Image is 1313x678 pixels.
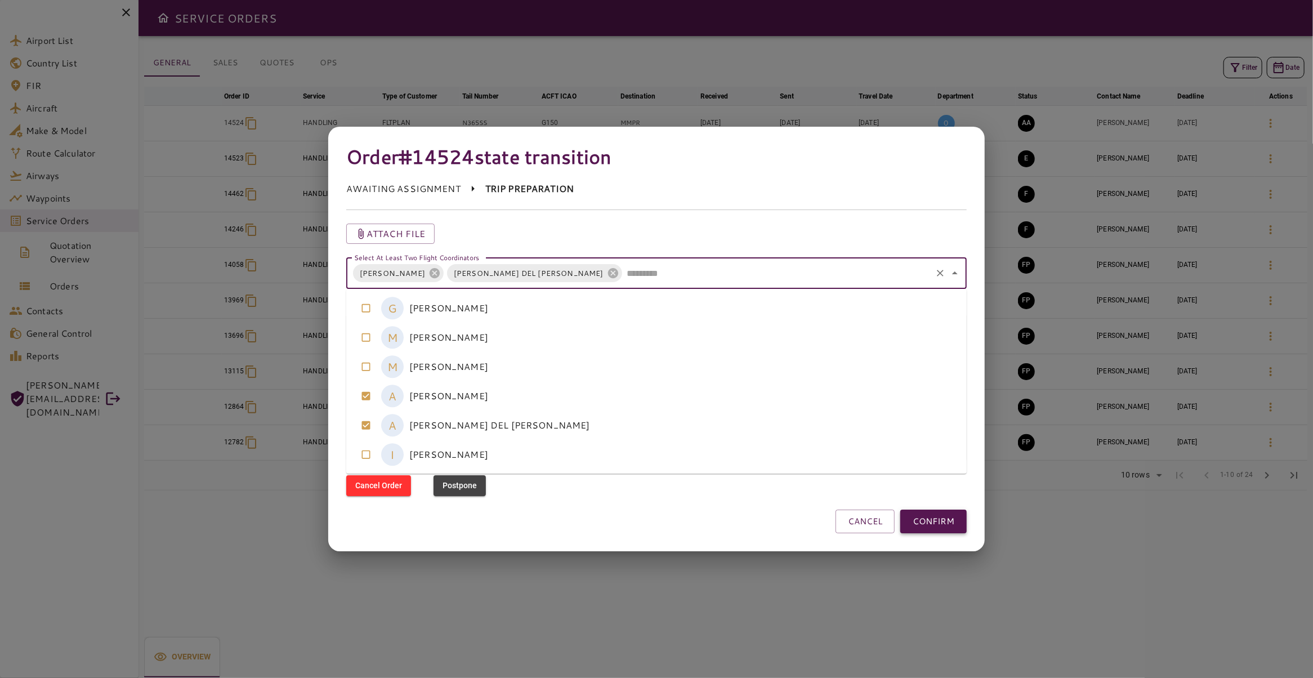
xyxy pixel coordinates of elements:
[346,224,435,244] button: Attach file
[353,264,444,282] div: [PERSON_NAME]
[485,182,574,195] p: TRIP PREPARATION
[381,385,404,407] div: A
[346,182,461,195] p: AWAITING ASSIGNMENT
[353,267,432,280] span: [PERSON_NAME]
[447,267,610,280] span: [PERSON_NAME] DEL [PERSON_NAME]
[346,475,411,496] button: Cancel Order
[381,414,404,436] div: A
[346,145,967,168] h4: Order #14524 state transition
[381,443,404,466] div: I
[381,297,404,319] div: G
[346,323,967,352] li: [PERSON_NAME]
[354,252,480,262] label: Select At Least Two Flight Coordinators
[367,227,426,240] p: Attach file
[836,510,895,533] button: CANCEL
[346,293,967,323] li: [PERSON_NAME]
[346,381,967,411] li: [PERSON_NAME]
[947,265,963,281] button: Close
[900,510,967,533] button: CONFIRM
[447,264,622,282] div: [PERSON_NAME] DEL [PERSON_NAME]
[932,265,948,281] button: Clear
[381,355,404,378] div: M
[346,411,967,440] li: [PERSON_NAME] DEL [PERSON_NAME]
[381,326,404,349] div: M
[434,475,486,496] button: Postpone
[346,440,967,469] li: [PERSON_NAME]
[346,352,967,381] li: [PERSON_NAME]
